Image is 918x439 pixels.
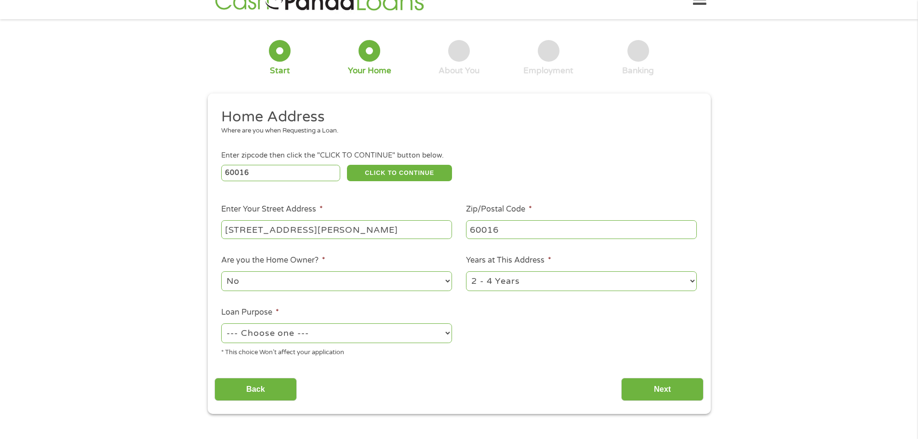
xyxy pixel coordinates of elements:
input: 1 Main Street [221,220,452,239]
div: Your Home [348,66,391,76]
button: CLICK TO CONTINUE [347,165,452,181]
label: Enter Your Street Address [221,204,323,214]
label: Loan Purpose [221,307,279,318]
input: Enter Zipcode (e.g 01510) [221,165,340,181]
label: Zip/Postal Code [466,204,532,214]
div: Enter zipcode then click the "CLICK TO CONTINUE" button below. [221,150,696,161]
div: * This choice Won’t affect your application [221,345,452,358]
div: Employment [523,66,573,76]
input: Back [214,378,297,401]
label: Years at This Address [466,255,551,266]
input: Next [621,378,704,401]
div: Start [270,66,290,76]
div: Banking [622,66,654,76]
div: About You [439,66,479,76]
div: Where are you when Requesting a Loan. [221,126,690,136]
label: Are you the Home Owner? [221,255,325,266]
h2: Home Address [221,107,690,127]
